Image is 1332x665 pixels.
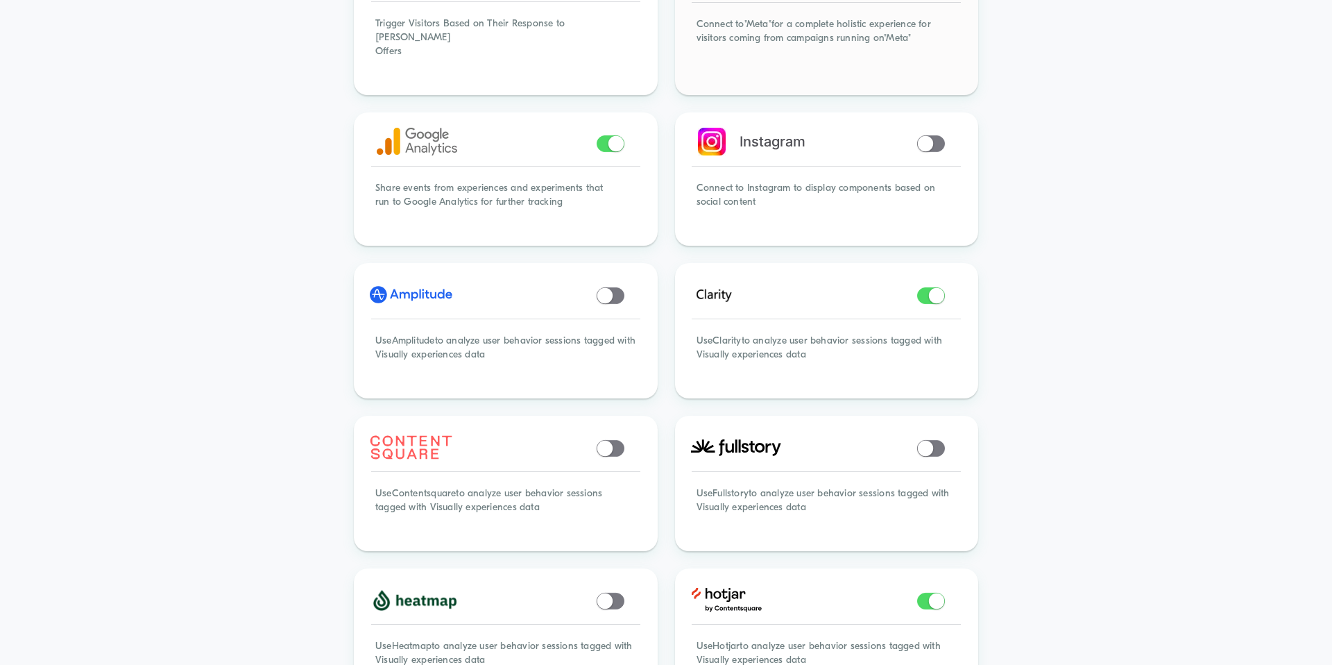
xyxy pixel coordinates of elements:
[677,468,977,549] div: Use Fullstory to analyze user behavior sessions tagged with Visually experiences data
[356,315,656,396] div: Use Amplitude to analyze user behavior sessions tagged with Visually experiences data
[356,162,656,244] div: Share events from experiences and experiments that run to Google Analytics for further tracking
[377,128,457,155] img: google analytics
[677,162,977,244] div: Connect to Instagram to display components based on social content
[370,283,452,307] img: amplitude
[691,283,738,307] img: clarity
[740,133,805,150] span: Instagram
[698,128,726,155] img: instagram
[370,588,457,612] img: heatmap
[356,468,656,549] div: Use Contentsquare to analyze user behavior sessions tagged with Visually experiences data
[677,315,977,396] div: Use Clarity to analyze user behavior sessions tagged with Visually experiences data
[370,435,452,460] img: contentsquare
[691,439,781,456] img: fullstory
[691,588,762,612] img: hotjar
